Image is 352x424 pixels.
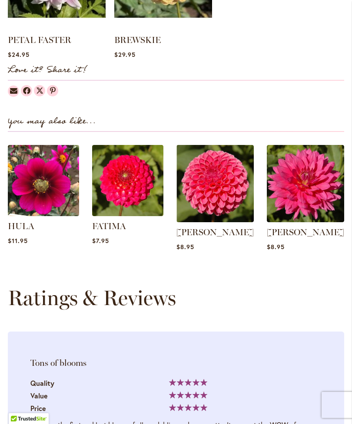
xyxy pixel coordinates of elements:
iframe: Launch Accessibility Center [7,393,31,417]
div: 100% [169,379,207,386]
img: REBECCA LYNN [176,145,254,222]
a: [PERSON_NAME] [176,227,254,237]
span: Quality [30,378,54,388]
span: Value [30,391,48,400]
a: HULA [8,221,34,231]
a: REBECCA LYNN [176,216,254,224]
img: FATIMA [92,145,163,216]
a: [PERSON_NAME] [267,227,344,237]
a: Dahlias on Twitter [34,85,45,96]
a: BREWSKIE [114,35,161,45]
a: HULA [8,210,79,218]
a: PETAL FASTER [8,35,71,45]
span: $7.95 [92,237,109,245]
span: $24.95 [8,50,30,59]
a: Dahlias on Facebook [21,85,32,96]
span: $8.95 [267,243,285,251]
strong: Ratings & Reviews [8,285,176,310]
a: Dahlias on Pinterest [47,85,58,96]
strong: You may also like... [8,114,96,128]
span: Price [30,404,46,413]
span: $29.95 [114,50,136,59]
div: Tons of blooms [30,357,322,369]
div: 100% [169,404,207,411]
img: JENNA [267,145,344,222]
span: $11.95 [8,237,28,245]
span: $8.95 [176,243,194,251]
a: FATIMA [92,210,163,218]
img: HULA [8,145,79,216]
a: FATIMA [92,221,126,231]
a: JENNA [267,216,344,224]
div: 100% [169,391,207,398]
strong: Love it? Share it! [8,63,87,77]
